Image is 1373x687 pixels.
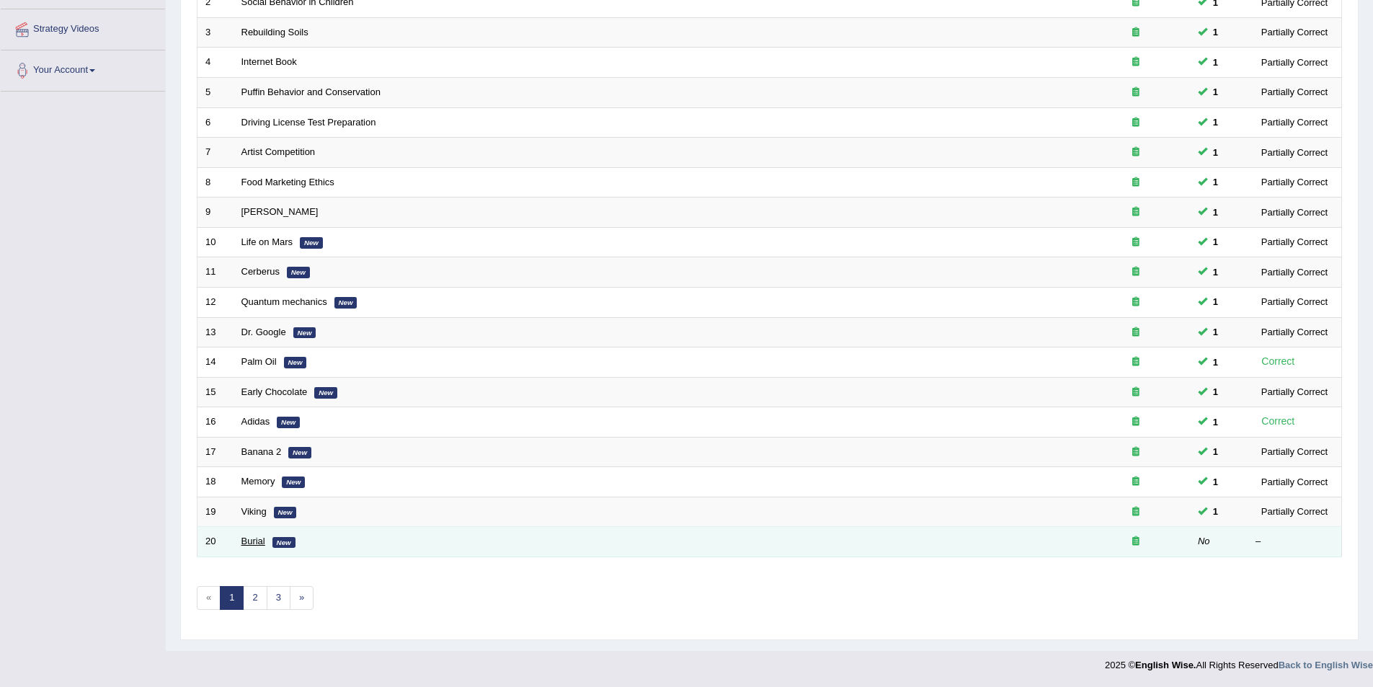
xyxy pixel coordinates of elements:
a: Burial [241,536,265,546]
td: 3 [197,17,234,48]
em: No [1198,536,1210,546]
div: Partially Correct [1256,55,1333,70]
a: 2 [243,586,267,610]
a: Life on Mars [241,236,293,247]
td: 12 [197,287,234,317]
em: New [300,237,323,249]
div: Exam occurring question [1090,415,1182,429]
td: 16 [197,407,234,438]
em: New [293,327,316,339]
a: Quantum mechanics [241,296,327,307]
a: Cerberus [241,266,280,277]
td: 4 [197,48,234,78]
span: You cannot take this question anymore [1207,25,1224,40]
span: You cannot take this question anymore [1207,504,1224,519]
div: Exam occurring question [1090,386,1182,399]
div: Partially Correct [1256,324,1333,340]
div: Exam occurring question [1090,116,1182,130]
a: Food Marketing Ethics [241,177,334,187]
div: Partially Correct [1256,174,1333,190]
td: 18 [197,467,234,497]
div: Partially Correct [1256,145,1333,160]
div: Partially Correct [1256,234,1333,249]
div: Exam occurring question [1090,535,1182,549]
a: Artist Competition [241,146,316,157]
span: You cannot take this question anymore [1207,474,1224,489]
a: Adidas [241,416,270,427]
td: 11 [197,257,234,288]
em: New [277,417,300,428]
td: 20 [197,527,234,557]
span: You cannot take this question anymore [1207,55,1224,70]
em: New [314,387,337,399]
em: New [272,537,296,549]
td: 6 [197,107,234,138]
td: 9 [197,198,234,228]
a: Dr. Google [241,327,286,337]
td: 13 [197,317,234,347]
a: Puffin Behavior and Conservation [241,87,381,97]
a: Internet Book [241,56,297,67]
td: 14 [197,347,234,378]
span: You cannot take this question anymore [1207,324,1224,340]
div: Partially Correct [1256,84,1333,99]
a: Driving License Test Preparation [241,117,376,128]
a: Your Account [1,50,165,87]
div: – [1256,535,1333,549]
span: You cannot take this question anymore [1207,84,1224,99]
div: Exam occurring question [1090,236,1182,249]
div: Exam occurring question [1090,355,1182,369]
div: Partially Correct [1256,265,1333,280]
div: Partially Correct [1256,444,1333,459]
div: 2025 © All Rights Reserved [1105,651,1373,672]
span: You cannot take this question anymore [1207,145,1224,160]
div: Exam occurring question [1090,146,1182,159]
em: New [284,357,307,368]
td: 5 [197,78,234,108]
div: Partially Correct [1256,474,1333,489]
div: Correct [1256,353,1301,370]
div: Partially Correct [1256,115,1333,130]
span: You cannot take this question anymore [1207,234,1224,249]
a: [PERSON_NAME] [241,206,319,217]
div: Exam occurring question [1090,56,1182,69]
div: Partially Correct [1256,504,1333,519]
div: Exam occurring question [1090,446,1182,459]
td: 10 [197,227,234,257]
em: New [288,447,311,458]
div: Correct [1256,413,1301,430]
span: You cannot take this question anymore [1207,415,1224,430]
span: You cannot take this question anymore [1207,355,1224,370]
em: New [282,477,305,488]
div: Exam occurring question [1090,86,1182,99]
td: 15 [197,377,234,407]
em: New [334,297,357,309]
div: Exam occurring question [1090,26,1182,40]
span: You cannot take this question anymore [1207,205,1224,220]
span: You cannot take this question anymore [1207,294,1224,309]
a: 3 [267,586,290,610]
td: 19 [197,497,234,527]
div: Exam occurring question [1090,326,1182,340]
a: Palm Oil [241,356,277,367]
em: New [274,507,297,518]
div: Partially Correct [1256,384,1333,399]
div: Exam occurring question [1090,475,1182,489]
a: Banana 2 [241,446,282,457]
a: » [290,586,314,610]
div: Exam occurring question [1090,176,1182,190]
td: 8 [197,167,234,198]
span: You cannot take this question anymore [1207,444,1224,459]
a: 1 [220,586,244,610]
div: Partially Correct [1256,205,1333,220]
td: 17 [197,437,234,467]
span: You cannot take this question anymore [1207,115,1224,130]
span: You cannot take this question anymore [1207,265,1224,280]
a: Rebuilding Soils [241,27,308,37]
span: You cannot take this question anymore [1207,384,1224,399]
div: Exam occurring question [1090,296,1182,309]
a: Strategy Videos [1,9,165,45]
a: Back to English Wise [1279,660,1373,670]
div: Partially Correct [1256,294,1333,309]
div: Exam occurring question [1090,205,1182,219]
